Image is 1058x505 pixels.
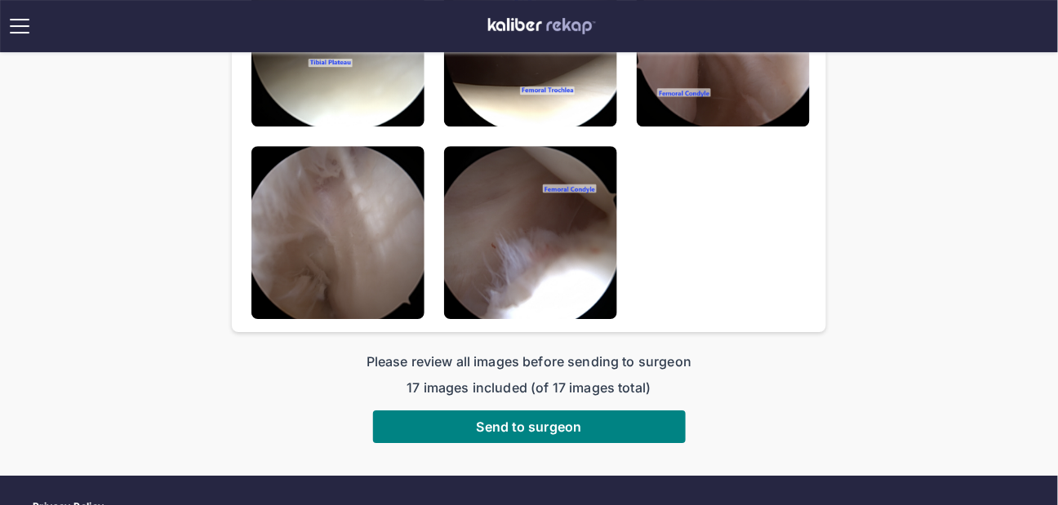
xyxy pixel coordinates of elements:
[7,13,33,39] img: open menu icon
[444,146,617,319] img: Wyper_Cameron_69680_KneeArthroscopy_2025-10-14-084332_Dr.LyndonGross__Still_017.jpg
[373,410,686,443] button: Send to surgeon
[488,18,596,34] img: kaliber labs logo
[251,146,425,319] img: Wyper_Cameron_69680_KneeArthroscopy_2025-10-14-084332_Dr.LyndonGross__Still_016.jpg
[477,419,582,435] span: Send to surgeon
[367,352,692,371] span: Please review all images before sending to surgeon
[367,378,692,397] span: 17 images included (of 17 images total)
